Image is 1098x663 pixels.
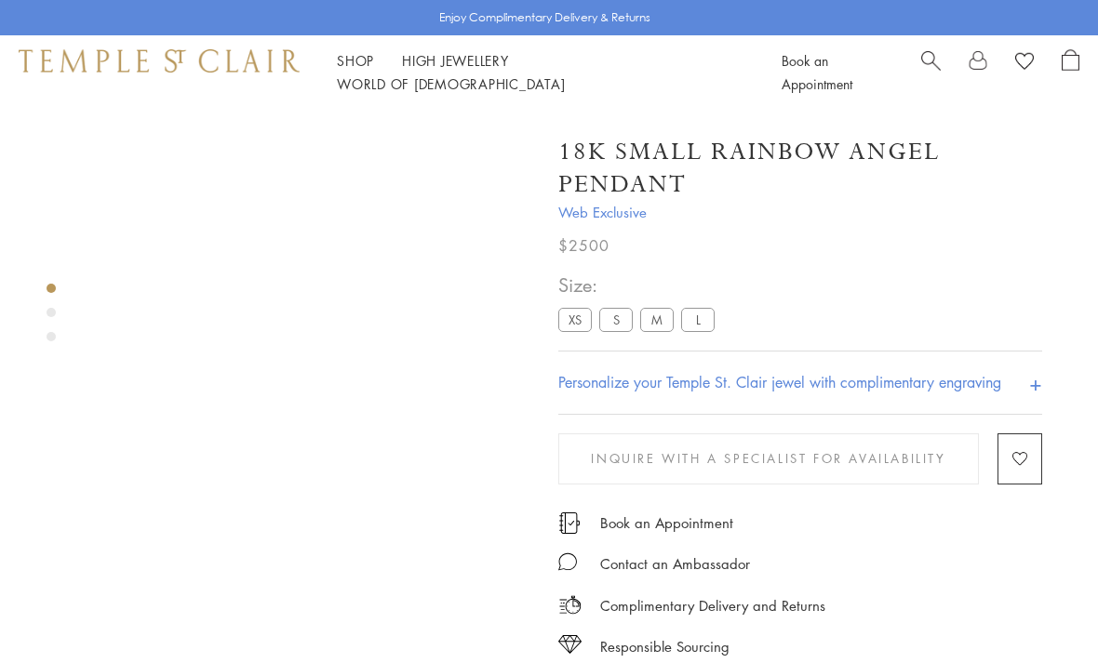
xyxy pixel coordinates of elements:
[337,49,740,96] nav: Main navigation
[558,552,577,571] img: MessageIcon-01_2.svg
[600,635,730,658] div: Responsible Sourcing
[558,136,1042,201] h1: 18K Small Rainbow Angel Pendant
[337,51,374,70] a: ShopShop
[439,8,650,27] p: Enjoy Complimentary Delivery & Returns
[558,308,592,331] label: XS
[558,371,1001,393] h4: Personalize your Temple St. Clair jewel with complimentary engraving
[47,279,56,356] div: Product gallery navigation
[600,594,825,617] p: Complimentary Delivery and Returns
[558,635,582,654] img: icon_sourcing.svg
[600,512,733,533] a: Book an Appointment
[558,512,581,534] img: icon_appointment.svg
[558,201,1042,224] span: Web Exclusive
[1015,49,1034,77] a: View Wishlist
[600,552,750,576] div: Contact an Ambassador
[1029,365,1042,400] h4: +
[599,308,633,331] label: S
[402,51,509,70] a: High JewelleryHigh Jewellery
[591,448,945,469] span: Inquire With A Specialist for Availability
[1062,49,1079,96] a: Open Shopping Bag
[921,49,941,96] a: Search
[19,49,300,72] img: Temple St. Clair
[640,308,674,331] label: M
[558,270,722,300] span: Size:
[681,308,715,331] label: L
[558,433,979,484] button: Inquire With A Specialist for Availability
[558,593,582,617] img: icon_delivery.svg
[337,74,565,93] a: World of [DEMOGRAPHIC_DATA]World of [DEMOGRAPHIC_DATA]
[558,233,609,258] span: $2500
[782,51,852,93] a: Book an Appointment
